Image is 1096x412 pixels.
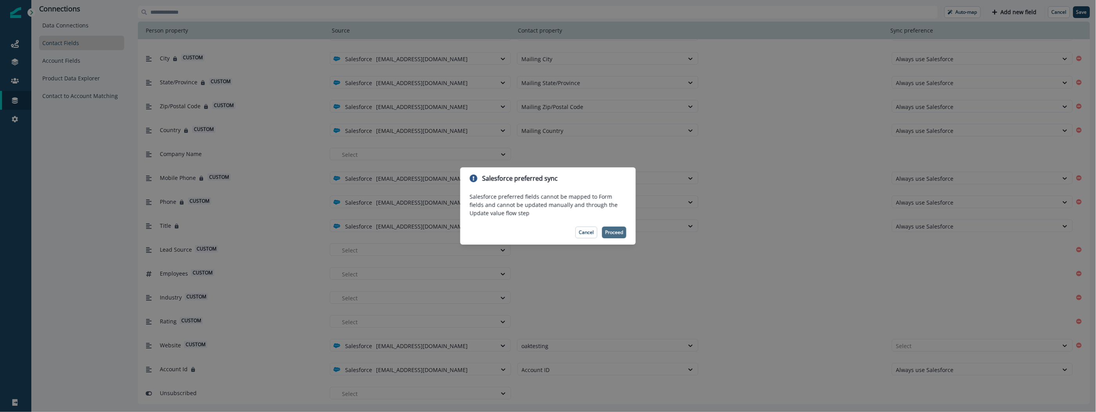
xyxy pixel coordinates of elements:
p: Proceed [605,230,623,235]
button: Cancel [575,227,597,238]
p: Salesforce preferred fields cannot be mapped to Form fields and cannot be updated manually and th... [470,192,626,217]
button: Proceed [602,227,626,238]
p: Cancel [579,230,594,235]
p: Salesforce preferred sync [482,174,558,183]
